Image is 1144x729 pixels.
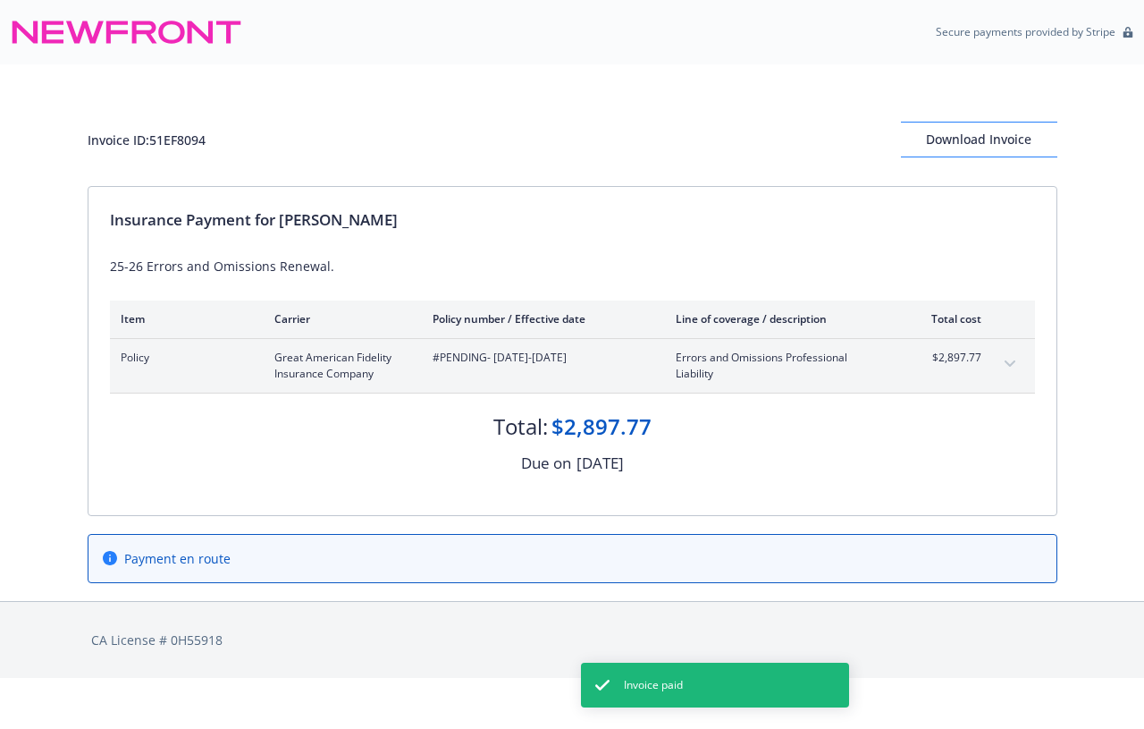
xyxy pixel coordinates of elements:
[676,350,886,382] span: Errors and Omissions Professional Liability
[551,411,652,442] div: $2,897.77
[274,350,404,382] span: Great American Fidelity Insurance Company
[521,452,571,475] div: Due on
[914,311,981,326] div: Total cost
[110,257,1035,275] div: 25-26 Errors and Omissions Renewal.
[110,208,1035,232] div: Insurance Payment for [PERSON_NAME]
[901,122,1057,157] button: Download Invoice
[936,24,1115,39] p: Secure payments provided by Stripe
[676,311,886,326] div: Line of coverage / description
[88,131,206,149] div: Invoice ID: 51EF8094
[433,350,647,366] span: #PENDING - [DATE]-[DATE]
[914,350,981,366] span: $2,897.77
[624,677,683,693] span: Invoice paid
[124,549,231,568] span: Payment en route
[110,339,1035,393] div: PolicyGreat American Fidelity Insurance Company#PENDING- [DATE]-[DATE]Errors and Omissions Profes...
[121,311,246,326] div: Item
[576,452,624,475] div: [DATE]
[91,631,1054,649] div: CA License # 0H55918
[493,411,548,442] div: Total:
[433,311,647,326] div: Policy number / Effective date
[901,123,1057,157] div: Download Invoice
[121,350,246,366] span: Policy
[996,350,1024,378] button: expand content
[274,311,404,326] div: Carrier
